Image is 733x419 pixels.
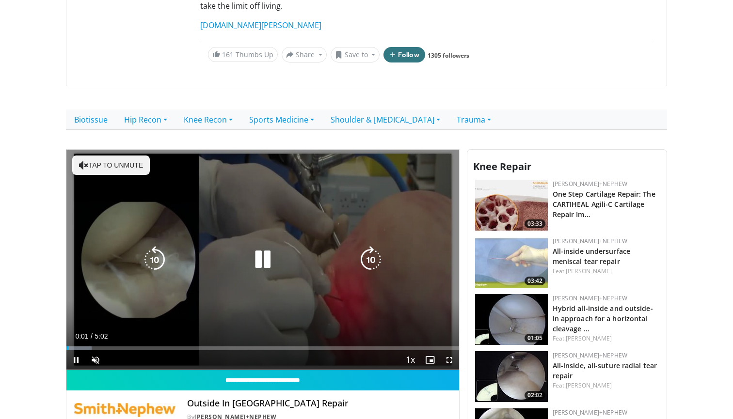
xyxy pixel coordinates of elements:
[428,51,469,60] a: 1305 followers
[553,334,659,343] div: Feat.
[383,47,425,62] button: Follow
[175,109,241,130] a: Knee Recon
[401,350,420,370] button: Playback Rate
[566,381,612,389] a: [PERSON_NAME]
[282,47,327,62] button: Share
[222,50,234,59] span: 161
[116,109,175,130] a: Hip Recon
[448,109,499,130] a: Trauma
[475,294,548,345] img: 364c13b8-bf65-400b-a941-5a4a9c158216.150x105_q85_crop-smart_upscale.jpg
[475,351,548,402] img: 0d5ae7a0-0009-4902-af95-81e215730076.150x105_q85_crop-smart_upscale.jpg
[420,350,440,370] button: Enable picture-in-picture mode
[475,351,548,402] a: 02:02
[475,180,548,231] a: 03:33
[525,391,545,400] span: 02:02
[322,109,448,130] a: Shoulder & [MEDICAL_DATA]
[566,267,612,275] a: [PERSON_NAME]
[86,350,105,370] button: Unmute
[241,109,322,130] a: Sports Medicine
[331,47,380,62] button: Save to
[72,155,150,175] button: Tap to unmute
[75,332,88,340] span: 0:01
[525,334,545,342] span: 01:05
[566,334,612,342] a: [PERSON_NAME]
[200,20,321,31] a: [DOMAIN_NAME][PERSON_NAME]
[187,398,451,409] h4: Outside In [GEOGRAPHIC_DATA] Repair
[475,237,548,288] img: 02c34c8e-0ce7-40b9-85e3-cdd59c0970f9.150x105_q85_crop-smart_upscale.jpg
[91,332,93,340] span: /
[475,180,548,231] img: 781f413f-8da4-4df1-9ef9-bed9c2d6503b.150x105_q85_crop-smart_upscale.jpg
[66,350,86,370] button: Pause
[553,189,655,219] a: One Step Cartilage Repair: The CARTIHEAL Agili-C Cartilage Repair Im…
[66,346,459,350] div: Progress Bar
[553,408,627,417] a: [PERSON_NAME]+Nephew
[553,294,627,302] a: [PERSON_NAME]+Nephew
[473,160,531,173] span: Knee Repair
[475,237,548,288] a: 03:42
[553,237,627,245] a: [PERSON_NAME]+Nephew
[553,361,657,380] a: All-inside, all-suture radial tear repair
[525,277,545,285] span: 03:42
[525,219,545,228] span: 03:33
[553,381,659,390] div: Feat.
[66,150,459,371] video-js: Video Player
[553,180,627,188] a: [PERSON_NAME]+Nephew
[475,294,548,345] a: 01:05
[66,109,116,130] a: Biotissue
[440,350,459,370] button: Fullscreen
[553,267,659,276] div: Feat.
[208,47,278,62] a: 161 Thumbs Up
[553,247,630,266] a: All-inside undersurface meniscal tear repair
[553,351,627,359] a: [PERSON_NAME]+Nephew
[95,332,108,340] span: 5:02
[553,304,653,333] a: Hybrid all-inside and outside-in approach for a horizontal cleavage …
